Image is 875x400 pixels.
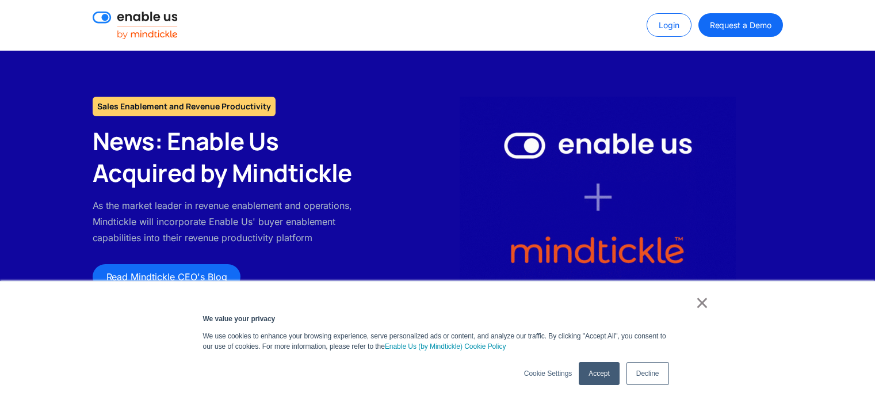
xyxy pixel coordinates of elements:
[203,315,276,323] strong: We value your privacy
[696,298,709,308] a: ×
[93,197,367,246] p: As the market leader in revenue enablement and operations, Mindtickle will incorporate Enable Us'...
[93,264,241,289] a: Read Mindtickle CEO's Blog
[579,362,619,385] a: Accept
[385,341,506,352] a: Enable Us (by Mindtickle) Cookie Policy
[626,362,669,385] a: Decline
[93,97,276,116] h1: Sales Enablement and Revenue Productivity
[460,97,736,297] img: Enable Us by Mindtickle
[698,13,783,37] a: Request a Demo
[524,368,572,379] a: Cookie Settings
[829,51,875,343] div: next slide
[203,331,673,352] p: We use cookies to enhance your browsing experience, serve personalized ads or content, and analyz...
[93,125,367,188] h2: News: Enable Us Acquired by Mindtickle
[647,13,691,37] a: Login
